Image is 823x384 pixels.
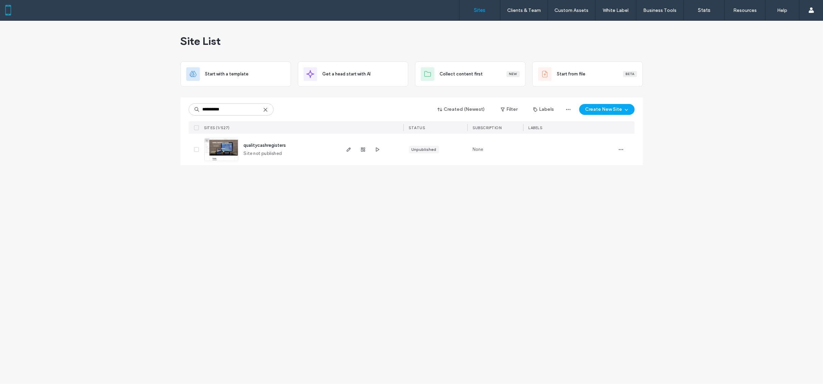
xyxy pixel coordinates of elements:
[644,7,677,13] label: Business Tools
[474,7,486,13] label: Sites
[244,143,286,148] a: qualitycashregisters
[15,5,29,11] span: Help
[557,71,586,77] span: Start from file
[473,125,502,130] span: SUBSCRIPTION
[412,146,436,153] div: Unpublished
[777,7,788,13] label: Help
[323,71,371,77] span: Get a head start with AI
[409,125,425,130] span: STATUS
[527,104,560,115] button: Labels
[204,125,230,130] span: SITES (1/527)
[181,34,221,48] span: Site List
[181,62,291,87] div: Start with a template
[623,71,637,77] div: Beta
[205,71,249,77] span: Start with a template
[733,7,757,13] label: Resources
[698,7,710,13] label: Stats
[532,62,643,87] div: Start from fileBeta
[440,71,483,77] span: Collect content first
[473,146,483,153] span: None
[529,125,543,130] span: LABELS
[579,104,635,115] button: Create New Site
[507,7,541,13] label: Clients & Team
[603,7,629,13] label: White Label
[244,150,282,157] span: Site not published
[298,62,408,87] div: Get a head start with AI
[415,62,526,87] div: Collect content firstNew
[432,104,491,115] button: Created (Newest)
[555,7,589,13] label: Custom Assets
[507,71,520,77] div: New
[494,104,525,115] button: Filter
